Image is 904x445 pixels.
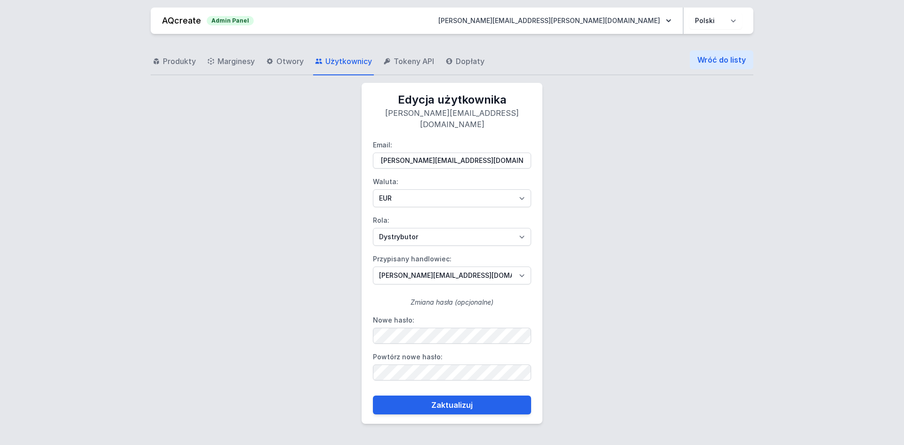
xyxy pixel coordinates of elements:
label: Email: [373,138,531,169]
a: Otwory [264,48,306,75]
h2: Edycja użytkownika [373,92,531,107]
select: Rola: [373,228,531,246]
select: Wybierz język [689,12,742,29]
div: Zmiana hasła (opcjonalne) [373,290,531,307]
label: Przypisany handlowiec: [373,251,531,284]
a: Dopłaty [444,48,486,75]
p: Admin Panel [207,16,254,25]
span: Produkty [163,56,196,67]
select: Waluta: [373,189,531,207]
span: Tokeny API [394,56,434,67]
input: Email: [373,153,531,169]
label: Waluta: [373,174,531,207]
span: Marginesy [218,56,255,67]
span: Dopłaty [456,56,484,67]
span: Użytkownicy [325,56,372,67]
label: Rola: [373,213,531,246]
input: Powtórz nowe hasło: [373,364,531,380]
a: Wróć do listy [690,50,753,69]
input: Nowe hasło: [373,328,531,344]
p: [PERSON_NAME][EMAIL_ADDRESS][DOMAIN_NAME] [373,107,531,130]
button: [PERSON_NAME][EMAIL_ADDRESS][PERSON_NAME][DOMAIN_NAME] [431,12,679,29]
a: Użytkownicy [313,48,374,75]
button: Zaktualizuj [373,396,531,414]
a: Marginesy [205,48,257,75]
select: Przypisany handlowiec: [373,267,531,284]
span: Otwory [276,56,304,67]
a: Produkty [151,48,198,75]
label: Powtórz nowe hasło: [373,349,531,380]
a: Tokeny API [381,48,436,75]
a: AQcreate [162,16,201,25]
label: Nowe hasło: [373,313,531,344]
